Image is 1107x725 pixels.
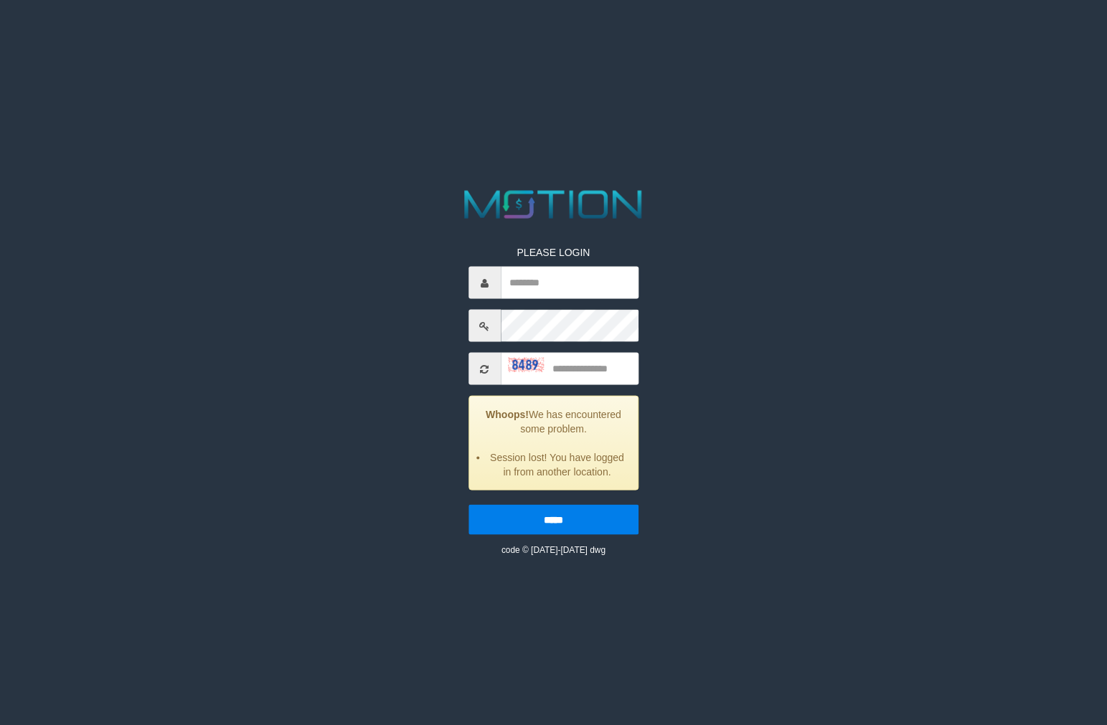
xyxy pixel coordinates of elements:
[468,396,639,491] div: We has encountered some problem.
[508,357,544,371] img: captcha
[456,186,650,224] img: MOTION_logo.png
[501,545,606,555] small: code © [DATE]-[DATE] dwg
[487,450,627,479] li: Session lost! You have logged in from another location.
[486,409,529,420] strong: Whoops!
[468,245,639,260] p: PLEASE LOGIN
